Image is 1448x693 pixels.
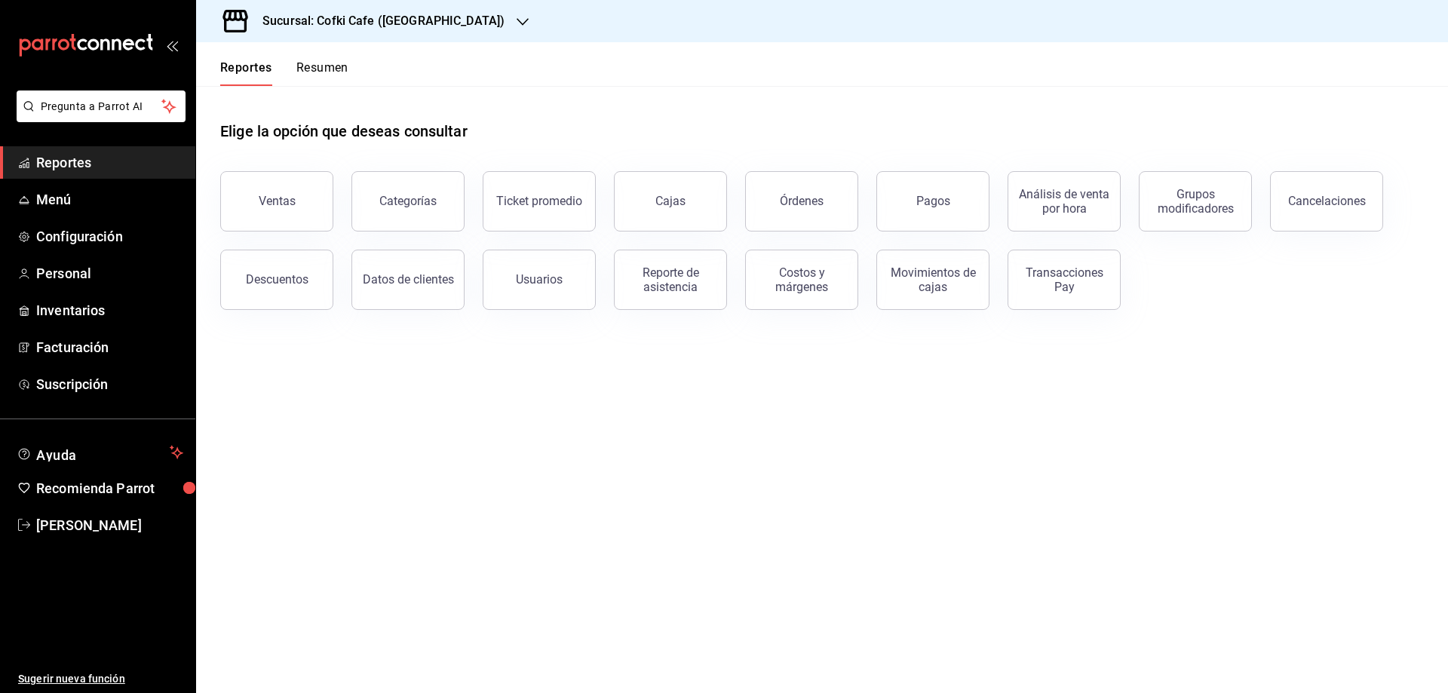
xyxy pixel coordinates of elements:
div: Datos de clientes [363,272,454,287]
button: Órdenes [745,171,858,232]
span: Inventarios [36,300,183,320]
button: Resumen [296,60,348,86]
button: open_drawer_menu [166,39,178,51]
span: Personal [36,263,183,284]
button: Transacciones Pay [1008,250,1121,310]
h1: Elige la opción que deseas consultar [220,120,468,143]
button: Pagos [876,171,989,232]
button: Usuarios [483,250,596,310]
div: Reporte de asistencia [624,265,717,294]
span: Reportes [36,152,183,173]
button: Reporte de asistencia [614,250,727,310]
a: Pregunta a Parrot AI [11,109,186,125]
div: Transacciones Pay [1017,265,1111,294]
div: navigation tabs [220,60,348,86]
div: Usuarios [516,272,563,287]
div: Órdenes [780,194,824,208]
div: Categorías [379,194,437,208]
button: Cancelaciones [1270,171,1383,232]
div: Descuentos [246,272,308,287]
span: [PERSON_NAME] [36,515,183,535]
button: Análisis de venta por hora [1008,171,1121,232]
button: Descuentos [220,250,333,310]
div: Ventas [259,194,296,208]
button: Costos y márgenes [745,250,858,310]
button: Reportes [220,60,272,86]
div: Costos y márgenes [755,265,848,294]
div: Cajas [655,192,686,210]
div: Cancelaciones [1288,194,1366,208]
div: Grupos modificadores [1149,187,1242,216]
span: Sugerir nueva función [18,671,183,687]
button: Datos de clientes [351,250,465,310]
button: Grupos modificadores [1139,171,1252,232]
span: Recomienda Parrot [36,478,183,498]
div: Movimientos de cajas [886,265,980,294]
span: Menú [36,189,183,210]
button: Categorías [351,171,465,232]
button: Pregunta a Parrot AI [17,90,186,122]
a: Cajas [614,171,727,232]
span: Ayuda [36,443,164,461]
h3: Sucursal: Cofki Cafe ([GEOGRAPHIC_DATA]) [250,12,505,30]
div: Pagos [916,194,950,208]
div: Ticket promedio [496,194,582,208]
button: Ventas [220,171,333,232]
span: Facturación [36,337,183,357]
div: Análisis de venta por hora [1017,187,1111,216]
span: Suscripción [36,374,183,394]
span: Pregunta a Parrot AI [41,99,162,115]
span: Configuración [36,226,183,247]
button: Ticket promedio [483,171,596,232]
button: Movimientos de cajas [876,250,989,310]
